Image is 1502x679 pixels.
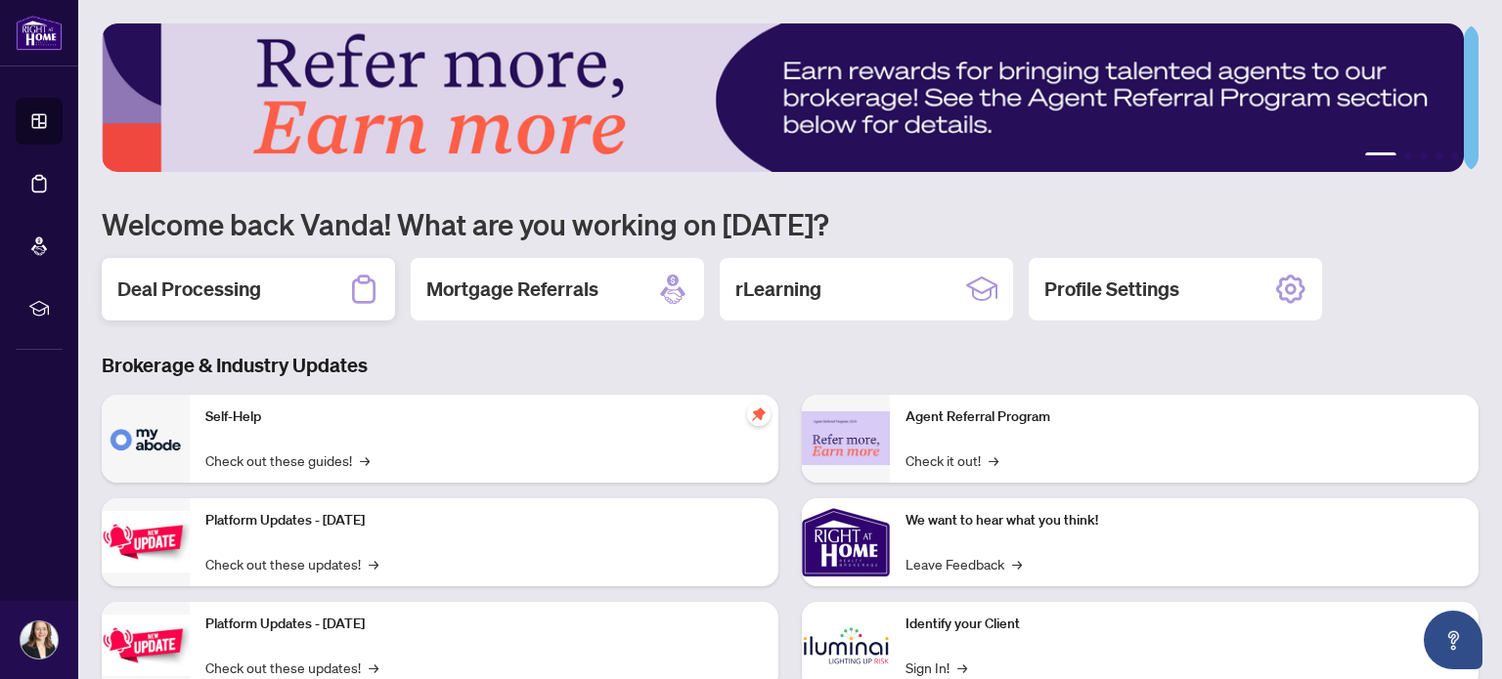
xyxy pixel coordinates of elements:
[802,411,890,465] img: Agent Referral Program
[369,657,378,678] span: →
[906,449,998,471] a: Check it out!→
[1404,152,1412,160] button: 2
[205,510,763,531] p: Platform Updates - [DATE]
[1012,553,1022,574] span: →
[1436,152,1443,160] button: 4
[205,553,378,574] a: Check out these updates!→
[102,23,1464,172] img: Slide 0
[1424,611,1482,669] button: Open asap
[1420,152,1428,160] button: 3
[906,510,1463,531] p: We want to hear what you think!
[735,276,821,303] h2: rLearning
[205,449,370,471] a: Check out these guides!→
[205,614,763,635] p: Platform Updates - [DATE]
[957,657,967,678] span: →
[802,498,890,586] img: We want to hear what you think!
[360,449,370,471] span: →
[102,205,1479,242] h1: Welcome back Vanda! What are you working on [DATE]?
[989,449,998,471] span: →
[205,406,763,428] p: Self-Help
[906,657,967,678] a: Sign In!→
[102,511,190,573] img: Platform Updates - July 21, 2025
[426,276,598,303] h2: Mortgage Referrals
[369,553,378,574] span: →
[906,406,1463,428] p: Agent Referral Program
[906,553,1022,574] a: Leave Feedback→
[21,621,58,658] img: Profile Icon
[102,395,190,483] img: Self-Help
[1451,152,1459,160] button: 5
[102,615,190,676] img: Platform Updates - July 8, 2025
[1044,276,1179,303] h2: Profile Settings
[747,403,771,426] span: pushpin
[102,352,1479,379] h3: Brokerage & Industry Updates
[205,657,378,678] a: Check out these updates!→
[16,15,63,51] img: logo
[906,614,1463,635] p: Identify your Client
[117,276,261,303] h2: Deal Processing
[1365,152,1396,160] button: 1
